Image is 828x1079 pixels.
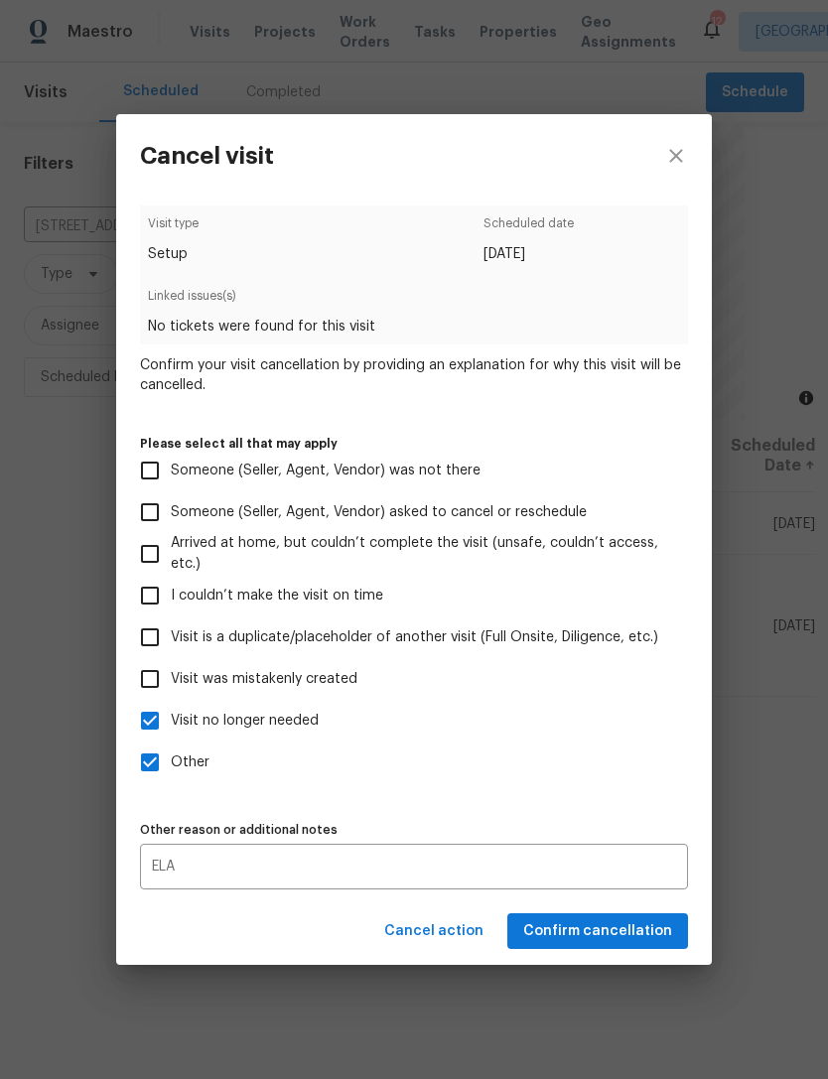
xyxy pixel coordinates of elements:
[171,711,319,732] span: Visit no longer needed
[171,627,658,648] span: Visit is a duplicate/placeholder of another visit (Full Onsite, Diligence, etc.)
[171,669,357,690] span: Visit was mistakenly created
[148,213,199,244] span: Visit type
[171,586,383,607] span: I couldn’t make the visit on time
[384,919,483,944] span: Cancel action
[507,913,688,950] button: Confirm cancellation
[140,438,688,450] label: Please select all that may apply
[148,286,679,317] span: Linked issues(s)
[171,461,481,481] span: Someone (Seller, Agent, Vendor) was not there
[140,824,688,836] label: Other reason or additional notes
[148,317,679,337] span: No tickets were found for this visit
[483,213,574,244] span: Scheduled date
[148,244,199,264] span: Setup
[171,502,587,523] span: Someone (Seller, Agent, Vendor) asked to cancel or reschedule
[171,533,672,575] span: Arrived at home, but couldn’t complete the visit (unsafe, couldn’t access, etc.)
[640,114,712,198] button: close
[483,244,574,264] span: [DATE]
[376,913,491,950] button: Cancel action
[171,752,209,773] span: Other
[140,355,688,395] span: Confirm your visit cancellation by providing an explanation for why this visit will be cancelled.
[140,142,274,170] h3: Cancel visit
[523,919,672,944] span: Confirm cancellation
